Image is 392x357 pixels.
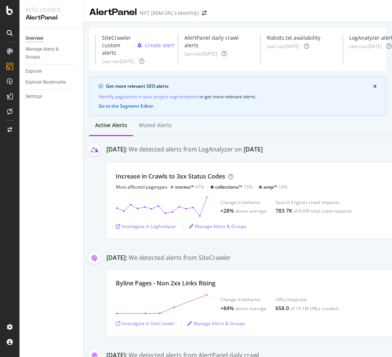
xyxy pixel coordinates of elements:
[25,78,66,86] div: Explorer Bookmarks
[116,220,177,232] button: Investigate in LogAnalyzer
[202,10,206,16] div: arrow-right-arrow-left
[25,78,78,86] a: Explorer Bookmarks
[99,93,377,100] div: to get more relevant alerts .
[106,83,373,90] div: Get more relevant SEO alerts
[25,45,70,61] div: Manage Alerts & Groups
[220,207,234,214] div: +28%
[275,304,289,312] div: 658.0
[220,304,234,312] div: +84%
[25,34,43,42] div: Overview
[290,305,338,312] div: of 19.1M URLs crawled
[184,34,254,49] div: AlertPanel daily crawl alerts
[134,41,174,49] button: Create alert
[220,199,266,205] div: Change in behavior
[102,58,135,64] div: Last run: [DATE]
[145,42,174,49] div: Create alert
[189,220,247,232] button: Manage Alerts & Groups
[25,6,77,13] div: Intelligence
[235,208,266,214] div: above average
[263,184,287,190] div: 10%
[189,223,247,229] a: Manage Alerts & Groups
[99,93,198,100] a: Identify pagination in your project segmentation
[275,296,338,303] div: URLs impacted
[267,43,299,49] div: Last run: [DATE]
[25,13,77,22] div: AlertPanel
[371,82,379,91] button: close banner
[116,184,168,190] div: Most affected pagetypes
[267,34,320,42] div: Robots.txt availability
[263,184,277,190] div: amp/*
[349,43,382,49] div: Last run: [DATE]
[184,51,217,57] div: Last run: [DATE]
[235,305,266,312] div: above average
[89,76,386,116] div: info banner
[106,253,127,262] div: [DATE]:
[116,320,175,327] a: Investigate in SiteCrawler
[116,279,215,288] div: Byline Pages - Non 2xx Links Rising
[25,93,42,100] div: Settings
[187,318,245,330] button: Manage Alerts & Groups
[25,93,78,100] a: Settings
[102,34,131,57] div: SiteCrawler custom alerts
[220,296,266,303] div: Change in behavior
[129,253,231,262] div: We detected alerts from SiteCrawler
[116,223,177,229] a: Investigate in LogAnalyzer
[187,320,245,327] a: Manage Alerts & Groups
[116,172,225,181] div: Increase in Crawls to 3xx Status Codes
[139,121,172,129] div: Muted alerts
[25,67,42,75] div: Explorer
[367,331,385,349] iframe: Intercom live chat
[215,184,242,190] div: collections/*
[215,184,253,190] div: 15%
[25,67,78,75] a: Explorer
[95,121,127,129] div: Active alerts
[275,207,292,214] div: 783.7K
[25,34,78,42] a: Overview
[175,184,204,190] div: 47%
[140,9,199,17] div: NYT (80M URL's Monthly)
[244,145,263,154] div: [DATE]
[106,145,127,155] div: [DATE]:
[275,199,352,205] div: Search Engines crawl requests
[294,208,352,214] div: of 6.6M total crawl requests
[25,45,78,61] a: Manage Alerts & Groups
[116,318,175,330] button: Investigate in SiteCrawler
[129,145,263,155] div: We detected alerts from LogAnalyzer on
[99,103,153,109] button: Go to the Segment Editor
[175,184,194,190] div: stories/*
[89,6,137,19] div: AlertPanel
